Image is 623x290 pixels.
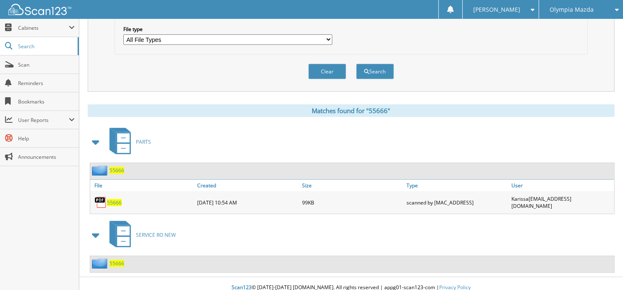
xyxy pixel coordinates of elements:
span: Search [18,43,73,50]
span: Announcements [18,153,75,161]
span: PARTS [136,138,151,145]
a: User [509,180,614,191]
iframe: Chat Widget [581,250,623,290]
button: Clear [308,64,346,79]
a: PARTS [104,125,151,158]
div: [DATE] 10:54 AM [195,193,300,212]
div: Matches found for "55666" [88,104,615,117]
a: SERVICE RO NEW [104,218,176,251]
span: Olympia Mazda [550,7,594,12]
span: Cabinets [18,24,69,31]
span: [PERSON_NAME] [473,7,520,12]
div: 99KB [300,193,405,212]
img: PDF.png [94,196,107,209]
div: Karissa [EMAIL_ADDRESS][DOMAIN_NAME] [509,193,614,212]
span: Scan [18,61,75,68]
span: User Reports [18,117,69,124]
label: File type [123,26,332,33]
span: Bookmarks [18,98,75,105]
span: Reminders [18,80,75,87]
a: File [90,180,195,191]
button: Search [356,64,394,79]
a: Created [195,180,300,191]
span: SERVICE RO NEW [136,231,176,238]
img: folder2.png [92,258,109,269]
img: folder2.png [92,165,109,176]
a: 55666 [107,199,122,206]
a: 55666 [109,260,124,267]
a: Type [404,180,509,191]
span: Help [18,135,75,142]
div: scanned by [MAC_ADDRESS] [404,193,509,212]
img: scan123-logo-white.svg [8,4,71,15]
a: 55666 [109,167,124,174]
a: Size [300,180,405,191]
